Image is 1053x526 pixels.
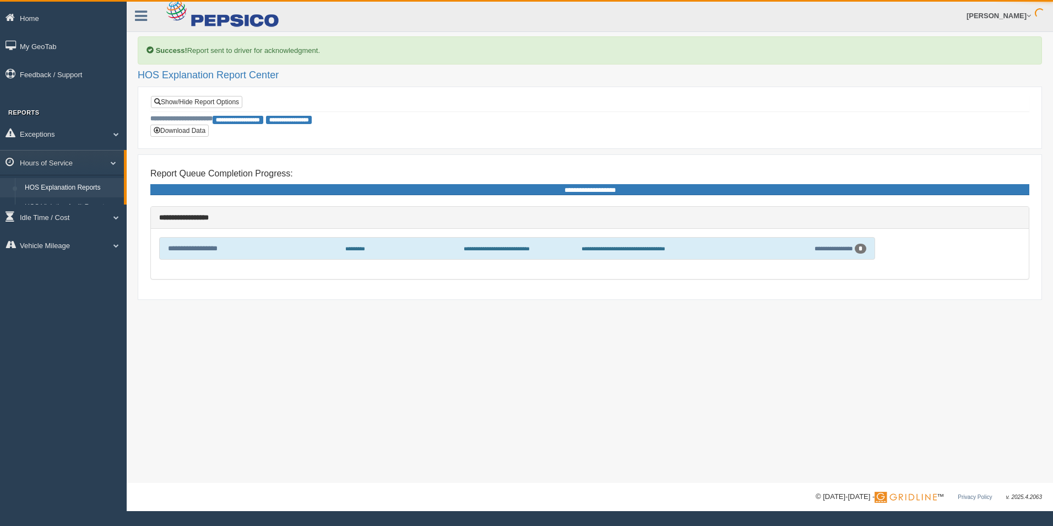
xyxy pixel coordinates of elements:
div: © [DATE]-[DATE] - ™ [816,491,1042,503]
h4: Report Queue Completion Progress: [150,169,1029,179]
div: Report sent to driver for acknowledgment. [138,36,1042,65]
img: Gridline [875,492,937,503]
h2: HOS Explanation Report Center [138,70,1042,81]
a: Privacy Policy [958,494,992,500]
a: HOS Explanation Reports [20,178,124,198]
b: Success! [156,46,187,55]
a: Show/Hide Report Options [151,96,242,108]
a: HOS Violation Audit Reports [20,197,124,217]
button: Download Data [150,125,209,137]
span: v. 2025.4.2063 [1006,494,1042,500]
